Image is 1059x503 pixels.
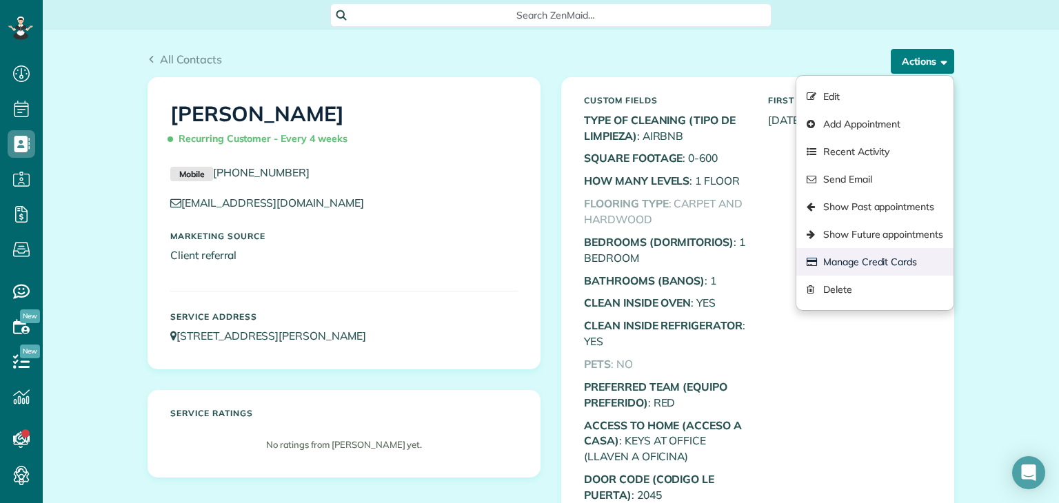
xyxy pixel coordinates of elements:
p: : 0-600 [584,150,747,166]
span: All Contacts [160,52,222,66]
a: [STREET_ADDRESS][PERSON_NAME] [170,329,379,342]
b: CLEAN INSIDE OVEN [584,296,691,309]
a: Delete [796,276,954,303]
div: Open Intercom Messenger [1012,456,1045,489]
p: : YES [584,318,747,349]
span: New [20,309,40,323]
b: ACCESS TO HOME (ACCESO A CASA) [584,418,742,448]
h5: First Serviced On [768,96,931,105]
b: BEDROOMS (DORMITORIOS) [584,235,734,249]
a: Show Past appointments [796,193,954,220]
h5: Service ratings [170,409,518,418]
p: : KEYS AT OFFICE (LLAVEN A OFICINA) [584,418,747,465]
small: Mobile [170,167,213,182]
a: Add Appointment [796,110,954,138]
p: Client referral [170,247,518,263]
span: New [20,345,40,358]
a: Recent Activity [796,138,954,165]
a: Mobile[PHONE_NUMBER] [170,165,310,179]
p: : 1 FLOOR [584,173,747,189]
button: Actions [891,49,954,74]
a: All Contacts [148,51,222,68]
p: : AIRBNB [584,112,747,144]
b: SQUARE FOOTAGE [584,151,683,165]
p: : 1 BEDROOM [584,234,747,266]
p: : RED [584,379,747,411]
b: DOOR CODE (CODIGO LE PUERTA) [584,472,714,502]
p: : YES [584,295,747,311]
b: PETS [584,357,611,371]
p: : 2045 [584,471,747,503]
span: Recurring Customer - Every 4 weeks [170,127,353,151]
a: [EMAIL_ADDRESS][DOMAIN_NAME] [170,196,377,209]
a: Show Future appointments [796,220,954,248]
a: Send Email [796,165,954,193]
h5: Custom Fields [584,96,747,105]
p: : 1 [584,273,747,289]
b: FLOORING TYPE [584,196,669,210]
b: HOW MANY LEVELS [584,174,689,187]
b: CLEAN INSIDE REFRIGERATOR [584,318,743,332]
b: BATHROOMS (BANOS) [584,274,705,287]
h5: Marketing Source [170,232,518,240]
b: PREFERRED TEAM (EQUIPO PREFERIDO) [584,380,727,409]
p: [DATE] [768,112,931,128]
h5: Service Address [170,312,518,321]
b: TYPE OF CLEANING (TIPO DE LIMPIEZA) [584,113,736,143]
a: Edit [796,83,954,110]
p: No ratings from [PERSON_NAME] yet. [177,438,511,451]
p: : CARPET AND HARDWOOD [584,196,747,227]
a: Manage Credit Cards [796,248,954,276]
h1: [PERSON_NAME] [170,103,518,151]
p: : NO [584,356,747,372]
